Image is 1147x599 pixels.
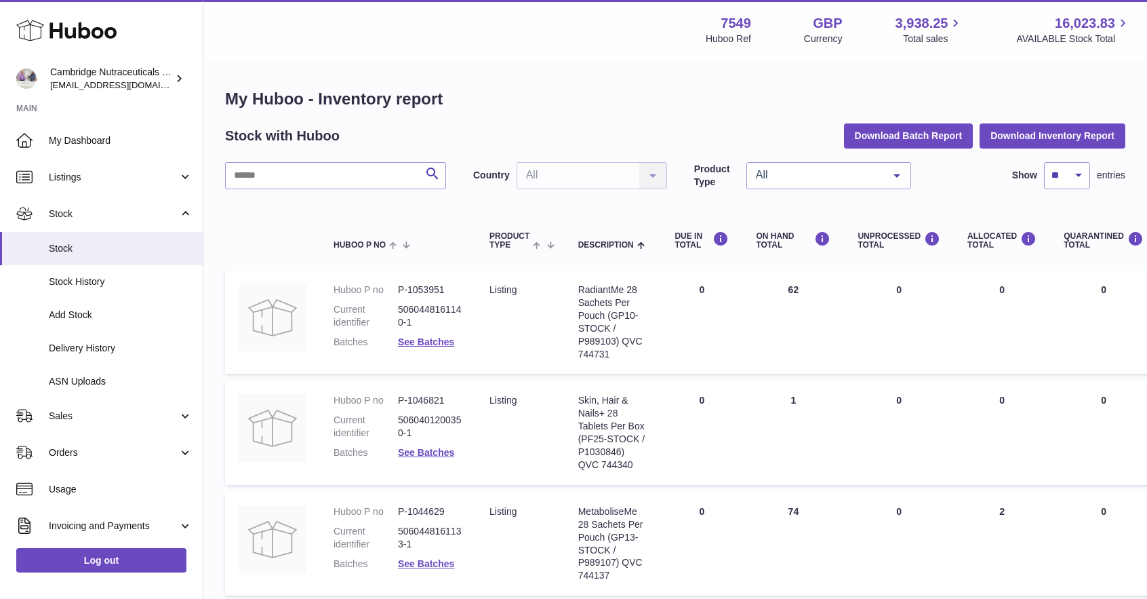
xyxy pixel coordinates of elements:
h2: Stock with Huboo [225,127,340,145]
dd: 5060401200350-1 [398,414,462,440]
span: Invoicing and Payments [49,520,178,533]
div: DUE IN TOTAL [675,231,729,250]
dt: Batches [334,558,398,571]
span: Delivery History [49,342,193,355]
span: 0 [1101,284,1106,295]
span: Stock [49,208,178,220]
span: entries [1097,169,1125,182]
dt: Current identifier [334,303,398,329]
td: 0 [661,270,742,374]
div: Huboo Ref [706,33,751,45]
span: AVAILABLE Stock Total [1016,33,1131,45]
dt: Batches [334,446,398,459]
div: MetaboliseMe 28 Sachets Per Pouch (GP13-STOCK / P989107) QVC 744137 [578,505,648,582]
dd: P-1044629 [398,505,462,518]
span: Listings [49,171,178,184]
span: Sales [49,410,178,423]
td: 2 [954,492,1050,596]
label: Country [473,169,510,182]
td: 0 [661,492,742,596]
dd: P-1053951 [398,284,462,296]
td: 1 [742,381,844,484]
div: ALLOCATED Total [967,231,1037,250]
a: 16,023.83 AVAILABLE Stock Total [1016,14,1131,45]
span: Product Type [489,232,529,250]
img: product image [239,284,306,351]
td: 74 [742,492,844,596]
dt: Current identifier [334,525,398,551]
span: Add Stock [49,309,193,322]
span: All [752,168,883,182]
td: 0 [844,270,954,374]
td: 0 [844,492,954,596]
span: 3,938.25 [896,14,948,33]
a: Log out [16,548,186,573]
dt: Huboo P no [334,505,398,518]
span: Description [578,241,634,250]
h1: My Huboo - Inventory report [225,88,1125,110]
dt: Current identifier [334,414,398,440]
div: Currency [804,33,843,45]
div: ON HAND Total [756,231,830,250]
dt: Huboo P no [334,284,398,296]
td: 0 [844,381,954,484]
dd: 5060448161140-1 [398,303,462,329]
span: 0 [1101,395,1106,406]
dd: 5060448161133-1 [398,525,462,551]
label: Product Type [694,163,740,189]
span: Stock [49,242,193,255]
span: listing [489,395,517,406]
img: product image [239,505,306,573]
div: Cambridge Nutraceuticals Ltd [50,66,172,92]
a: 3,938.25 Total sales [896,14,964,45]
span: Huboo P no [334,241,386,250]
a: See Batches [398,336,454,347]
span: listing [489,284,517,295]
dt: Huboo P no [334,394,398,407]
td: 0 [954,381,1050,484]
div: Skin, Hair & Nails+ 28 Tablets Per Box (PF25-STOCK / P1030846) QVC 744340 [578,394,648,471]
span: listing [489,506,517,517]
td: 0 [661,381,742,484]
span: Total sales [903,33,963,45]
span: [EMAIL_ADDRESS][DOMAIN_NAME] [50,79,199,90]
button: Download Inventory Report [980,123,1125,148]
div: QUARANTINED Total [1064,231,1144,250]
span: Orders [49,446,178,459]
td: 0 [954,270,1050,374]
strong: GBP [813,14,842,33]
label: Show [1012,169,1037,182]
td: 62 [742,270,844,374]
span: 16,023.83 [1055,14,1115,33]
span: 0 [1101,506,1106,517]
div: UNPROCESSED Total [858,231,940,250]
img: qvc@camnutra.com [16,69,37,89]
img: product image [239,394,306,462]
dt: Batches [334,336,398,349]
span: Usage [49,483,193,496]
span: Stock History [49,275,193,288]
button: Download Batch Report [844,123,973,148]
strong: 7549 [721,14,751,33]
span: ASN Uploads [49,375,193,388]
a: See Batches [398,558,454,569]
span: My Dashboard [49,134,193,147]
a: See Batches [398,447,454,458]
div: RadiantMe 28 Sachets Per Pouch (GP10-STOCK / P989103) QVC 744731 [578,284,648,360]
dd: P-1046821 [398,394,462,407]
